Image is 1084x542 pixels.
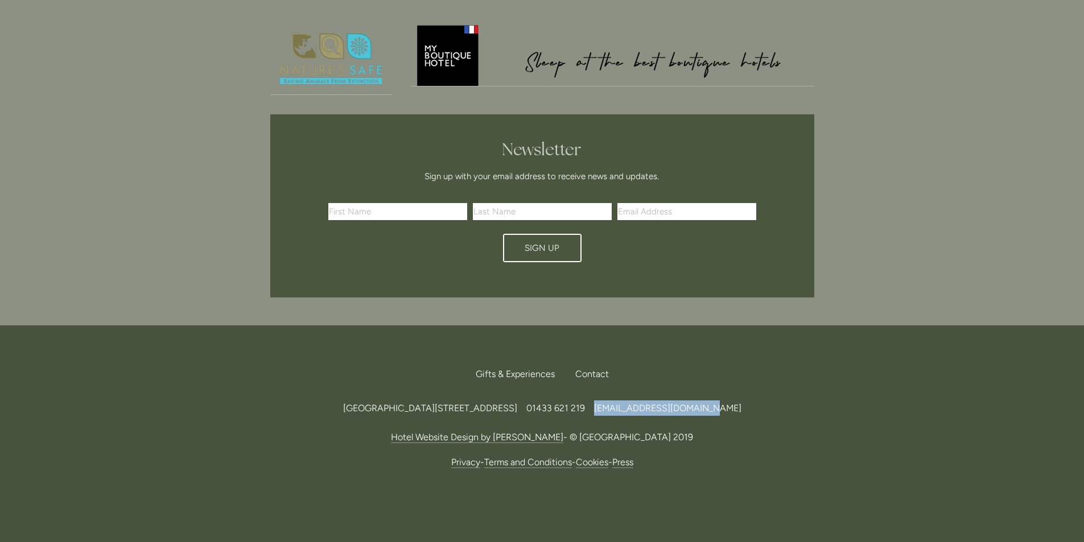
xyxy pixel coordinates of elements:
a: Terms and Conditions [484,457,572,468]
a: Privacy [451,457,480,468]
h2: Newsletter [332,139,752,160]
p: - - - [270,454,814,470]
a: Cookies [576,457,608,468]
span: 01433 621 219 [526,403,585,413]
input: First Name [328,203,467,220]
img: Nature's Safe - Logo [270,23,392,95]
input: Email Address [617,203,756,220]
a: Hotel Website Design by [PERSON_NAME] [391,432,563,443]
span: [GEOGRAPHIC_DATA][STREET_ADDRESS] [343,403,517,413]
a: Nature's Safe - Logo [270,23,392,96]
input: Last Name [473,203,612,220]
span: Gifts & Experiences [476,369,555,379]
img: My Boutique Hotel - Logo [411,23,814,86]
p: - © [GEOGRAPHIC_DATA] 2019 [270,429,814,445]
button: Sign Up [503,234,582,262]
a: Press [612,457,633,468]
a: Gifts & Experiences [476,362,564,387]
a: [EMAIL_ADDRESS][DOMAIN_NAME] [594,403,741,413]
span: Sign Up [525,243,559,253]
p: Sign up with your email address to receive news and updates. [332,169,752,183]
div: Contact [566,362,609,387]
a: My Boutique Hotel - Logo [411,23,814,87]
